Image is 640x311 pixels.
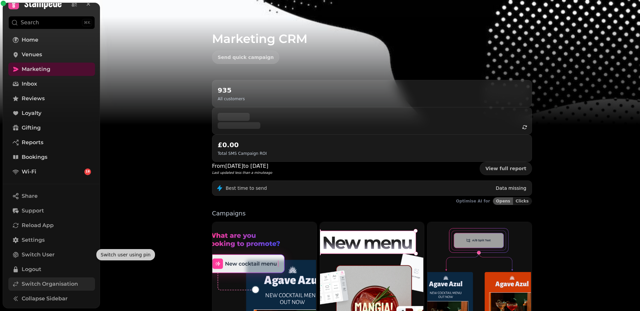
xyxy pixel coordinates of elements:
span: Logout [22,265,41,273]
a: Wi-Fi18 [8,165,95,178]
p: Data missing [496,185,526,191]
span: Reload App [22,221,54,229]
p: Campaigns [212,210,532,216]
span: Clicks [516,199,529,203]
a: Gifting [8,121,95,135]
a: Reviews [8,92,95,105]
span: Switch User [22,251,55,259]
button: Opens [493,197,513,205]
span: Switch Organisation [22,280,78,288]
span: Reports [22,139,43,147]
a: Switch Organisation [8,277,95,291]
button: Clicks [513,197,532,205]
span: 18 [86,169,90,174]
span: Collapse Sidebar [22,295,68,303]
p: Optimise AI for [456,198,490,204]
h1: Marketing CRM [212,16,532,45]
p: All customers [218,96,245,102]
span: Venues [22,51,42,59]
p: Best time to send [226,185,267,191]
button: Search⌘K [8,16,95,29]
span: Marketing [22,65,50,73]
button: Share [8,189,95,203]
button: Collapse Sidebar [8,292,95,305]
button: Switch User [8,248,95,261]
div: Switch user using pin [96,249,155,260]
button: Logout [8,263,95,276]
p: From [DATE] to [DATE] [212,162,272,170]
a: Home [8,33,95,47]
button: Reload App [8,219,95,232]
a: Bookings [8,151,95,164]
span: Opens [496,199,510,203]
span: Settings [22,236,45,244]
button: refresh [519,122,530,133]
span: Reviews [22,95,45,103]
a: Settings [8,233,95,247]
h2: £0.00 [218,140,267,150]
span: Gifting [22,124,41,132]
a: Inbox [8,77,95,91]
span: Home [22,36,38,44]
span: Loyalty [22,109,41,117]
a: Venues [8,48,95,61]
p: Last updated less than a minute ago [212,170,272,175]
button: Support [8,204,95,217]
span: Send quick campaign [218,55,274,60]
a: Marketing [8,63,95,76]
a: View full report [480,162,532,175]
a: Loyalty [8,107,95,120]
h2: 935 [218,86,245,95]
span: Support [22,207,44,215]
div: ⌘K [82,19,92,26]
button: Send quick campaign [212,51,279,64]
p: Total SMS Campaign ROI [218,151,267,156]
a: Reports [8,136,95,149]
span: Bookings [22,153,47,161]
p: Search [21,19,39,27]
span: Wi-Fi [22,168,36,176]
span: Inbox [22,80,37,88]
span: Share [22,192,38,200]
